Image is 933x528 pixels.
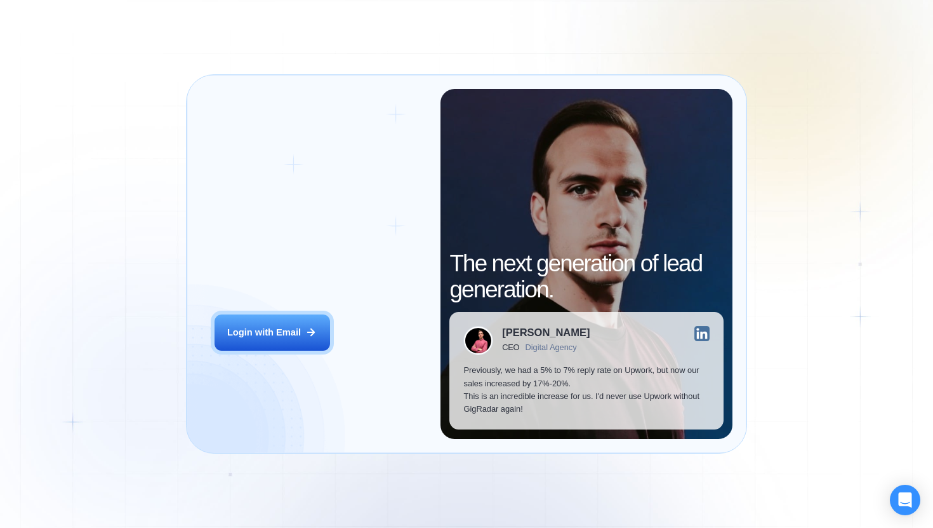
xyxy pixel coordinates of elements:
p: Previously, we had a 5% to 7% reply rate on Upwork, but now our sales increased by 17%-20%. This ... [463,364,709,416]
div: [PERSON_NAME] [502,328,590,339]
div: Login with Email [227,326,301,339]
div: Digital Agency [526,343,577,353]
button: Login with Email [215,315,330,351]
div: Open Intercom Messenger [890,485,920,515]
div: CEO [502,343,519,353]
h2: The next generation of lead generation. [449,251,723,302]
